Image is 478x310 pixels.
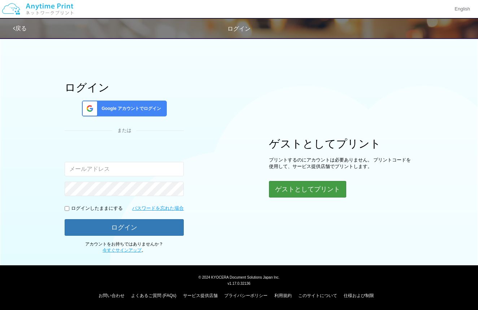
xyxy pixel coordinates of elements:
[298,293,337,298] a: このサイトについて
[65,219,184,236] button: ログイン
[274,293,292,298] a: 利用規約
[65,241,184,253] p: アカウントをお持ちではありませんか？
[65,127,184,134] div: または
[103,248,146,253] span: 。
[13,25,27,31] a: 戻る
[269,181,346,198] button: ゲストとしてプリント
[269,138,413,150] h1: ゲストとしてプリント
[344,293,374,298] a: 仕様および制限
[199,275,280,279] span: © 2024 KYOCERA Document Solutions Japan Inc.
[99,106,161,112] span: Google アカウントでログイン
[131,293,176,298] a: よくあるご質問 (FAQs)
[269,157,413,170] p: プリントするのにアカウントは必要ありません。 プリントコードを使用して、サービス提供店舗でプリントします。
[71,205,123,212] p: ログインしたままにする
[99,293,125,298] a: お問い合わせ
[132,205,184,212] a: パスワードを忘れた場合
[65,81,184,93] h1: ログイン
[103,248,142,253] a: 今すぐサインアップ
[65,162,184,176] input: メールアドレス
[183,293,218,298] a: サービス提供店舗
[227,26,251,32] span: ログイン
[227,281,250,285] span: v1.17.0.32136
[224,293,268,298] a: プライバシーポリシー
